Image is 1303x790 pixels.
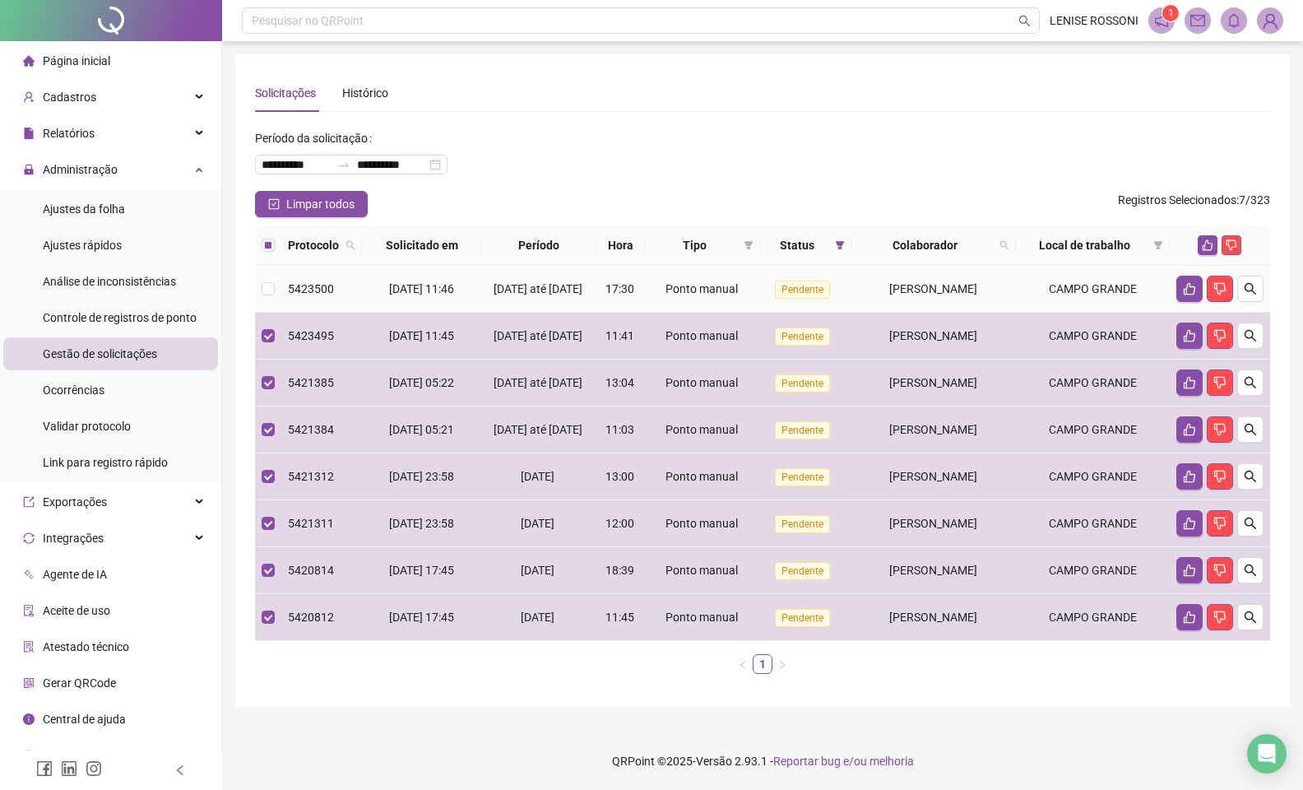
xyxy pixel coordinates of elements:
[288,329,334,342] span: 5423495
[43,568,107,581] span: Agente de IA
[1202,239,1213,251] span: like
[605,329,634,342] span: 11:41
[999,240,1009,250] span: search
[43,91,96,104] span: Cadastros
[288,236,339,254] span: Protocolo
[777,660,787,670] span: right
[605,564,634,577] span: 18:39
[775,421,830,439] span: Pendente
[1258,8,1282,33] img: 76130
[43,713,126,726] span: Central de ajuda
[288,282,334,295] span: 5423500
[389,564,454,577] span: [DATE] 17:45
[835,240,845,250] span: filter
[43,163,118,176] span: Administração
[858,236,993,254] span: Colaborador
[1168,7,1174,19] span: 1
[772,654,792,674] button: right
[337,158,350,171] span: to
[23,91,35,103] span: user-add
[43,54,110,67] span: Página inicial
[23,605,35,616] span: audit
[255,191,368,217] button: Limpar todos
[494,282,582,295] span: [DATE] até [DATE]
[1183,611,1196,624] span: like
[389,282,454,295] span: [DATE] 11:46
[1154,13,1169,28] span: notification
[389,517,454,530] span: [DATE] 23:58
[889,564,977,577] span: [PERSON_NAME]
[775,328,830,346] span: Pendente
[494,376,582,389] span: [DATE] até [DATE]
[1213,329,1226,342] span: dislike
[605,611,634,624] span: 11:45
[1213,282,1226,295] span: dislike
[889,517,977,530] span: [PERSON_NAME]
[1150,233,1166,258] span: filter
[775,609,830,627] span: Pendente
[605,423,634,436] span: 11:03
[288,611,334,624] span: 5420812
[1018,15,1031,27] span: search
[288,470,334,483] span: 5421312
[1016,547,1170,594] td: CAMPO GRANDE
[772,654,792,674] li: Próxima página
[665,564,738,577] span: Ponto manual
[43,456,168,469] span: Link para registro rápido
[43,347,157,360] span: Gestão de solicitações
[1244,423,1257,436] span: search
[1153,240,1163,250] span: filter
[1226,13,1241,28] span: bell
[521,517,554,530] span: [DATE]
[362,225,482,266] th: Solicitado em
[733,654,753,674] li: Página anterior
[43,239,122,252] span: Ajustes rápidos
[389,329,454,342] span: [DATE] 11:45
[86,760,102,777] span: instagram
[23,496,35,508] span: export
[1213,423,1226,436] span: dislike
[255,125,378,151] label: Período da solicitação
[288,564,334,577] span: 5420814
[1244,470,1257,483] span: search
[605,517,634,530] span: 12:00
[775,374,830,393] span: Pendente
[775,281,830,299] span: Pendente
[345,240,355,250] span: search
[174,764,186,776] span: left
[482,225,597,266] th: Período
[23,677,35,689] span: qrcode
[1162,5,1179,21] sup: 1
[832,233,848,258] span: filter
[1016,313,1170,360] td: CAMPO GRANDE
[1183,470,1196,483] span: like
[1016,407,1170,453] td: CAMPO GRANDE
[43,311,197,324] span: Controle de registros de ponto
[1118,193,1236,207] span: Registros Selecionados
[521,470,554,483] span: [DATE]
[521,564,554,577] span: [DATE]
[268,198,280,210] span: check-square
[665,376,738,389] span: Ponto manual
[1183,423,1196,436] span: like
[23,750,35,761] span: gift
[43,749,151,762] span: Clube QR - Beneficios
[43,202,125,216] span: Ajustes da folha
[342,84,388,102] div: Histórico
[288,423,334,436] span: 5421384
[696,755,732,768] span: Versão
[665,329,738,342] span: Ponto manual
[255,84,316,102] div: Solicitações
[889,282,977,295] span: [PERSON_NAME]
[767,236,828,254] span: Status
[754,655,772,673] a: 1
[1226,239,1237,251] span: dislike
[1244,564,1257,577] span: search
[605,376,634,389] span: 13:04
[288,517,334,530] span: 5421311
[1183,282,1196,295] span: like
[665,517,738,530] span: Ponto manual
[665,282,738,295] span: Ponto manual
[43,640,129,653] span: Atestado técnico
[43,676,116,690] span: Gerar QRCode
